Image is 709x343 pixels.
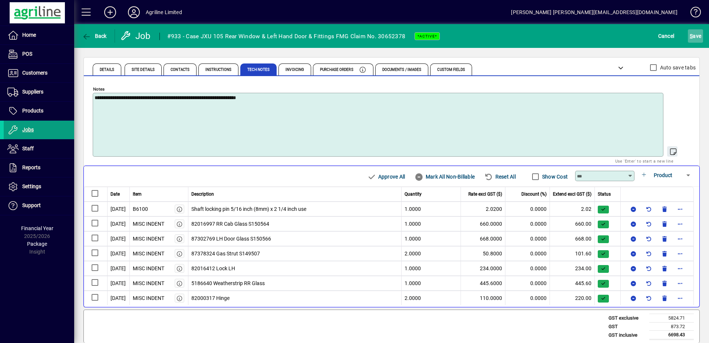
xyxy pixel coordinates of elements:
span: Documents / Images [382,68,422,72]
td: [DATE] [108,291,130,306]
span: Description [191,191,214,197]
td: 82016997 RR Cab Glass S150564 [188,216,402,231]
span: Discount (%) [521,191,547,197]
td: 5186640 Weatherstrip RR Glass [188,276,402,291]
td: 873.72 [649,322,694,331]
td: 2.0000 [402,291,461,306]
span: Back [82,33,107,39]
span: Item [133,191,142,197]
span: Settings [22,183,41,189]
span: Details [100,68,114,72]
td: 82000317 Hinge [188,291,402,306]
button: Reset All [481,170,519,183]
td: 1.0000 [402,202,461,216]
div: B6100 [133,205,148,213]
span: Invoicing [286,68,304,72]
a: Knowledge Base [685,1,700,26]
a: Staff [4,140,74,158]
td: 5824.71 [649,314,694,323]
div: Agriline Limited [146,6,182,18]
span: Support [22,202,41,208]
td: 0.0000 [505,246,550,261]
button: More options [674,233,686,245]
div: MISC INDENT [133,235,164,243]
span: ave [690,30,701,42]
button: More options [674,262,686,274]
a: POS [4,45,74,63]
td: 1.0000 [402,231,461,246]
td: 234.0000 [461,261,505,276]
td: GST [605,322,649,331]
div: MISC INDENT [133,280,164,287]
span: Products [22,108,43,114]
td: 1.0000 [402,216,461,231]
td: 110.0000 [461,291,505,306]
app-page-header-button: Back [74,29,115,43]
td: 0.0000 [505,261,550,276]
span: Reports [22,164,40,170]
button: Approve All [364,170,408,183]
td: 2.0200 [461,202,505,216]
mat-hint: Use 'Enter' to start a new line [615,157,673,165]
td: GST inclusive [605,331,649,340]
a: Products [4,102,74,120]
button: More options [674,218,686,230]
span: Quantity [405,191,422,197]
a: Home [4,26,74,45]
td: [DATE] [108,246,130,261]
div: MISC INDENT [133,220,164,228]
td: 0.0000 [505,231,550,246]
span: Approve All [367,171,405,183]
a: Support [4,196,74,215]
a: Suppliers [4,83,74,101]
button: Save [688,29,703,43]
div: Job [121,30,152,42]
td: GST exclusive [605,314,649,323]
a: Reports [4,159,74,177]
span: Financial Year [21,225,53,231]
button: Mark All Non-Billable [412,170,478,183]
div: #933 - Case JXU 105 Rear Window & Left Hand Door & Fittings FMG Claim No. 30652378 [167,30,406,42]
td: Shaft locking pin 5/16 inch (8mm) x 2 1/4 inch use [188,202,402,216]
span: Instructions [205,68,231,72]
span: Package [27,241,47,247]
td: 0.0000 [505,202,550,216]
button: Cancel [656,29,676,43]
div: MISC INDENT [133,294,164,302]
td: 234.00 [550,261,595,276]
span: Status [598,191,611,197]
td: [DATE] [108,202,130,216]
td: 101.60 [550,246,595,261]
a: Customers [4,64,74,82]
span: S [690,33,693,39]
td: 660.0000 [461,216,505,231]
td: 6698.43 [649,331,694,340]
span: Site Details [132,68,155,72]
button: Add [98,6,122,19]
td: 0.0000 [505,216,550,231]
td: 87302769 LH Door Glass S150566 [188,231,402,246]
div: MISC INDENT [133,265,164,272]
td: [DATE] [108,216,130,231]
span: POS [22,51,32,57]
td: 2.0000 [402,246,461,261]
span: Home [22,32,36,38]
td: 82016412 Lock LH [188,261,402,276]
span: Reset All [484,171,516,183]
td: 1.0000 [402,261,461,276]
button: More options [674,248,686,259]
span: Product [654,172,672,178]
span: Custom Fields [437,68,465,72]
td: 668.0000 [461,231,505,246]
span: Rate excl GST ($) [468,191,502,197]
td: [DATE] [108,276,130,291]
div: [PERSON_NAME] [PERSON_NAME][EMAIL_ADDRESS][DOMAIN_NAME] [511,6,677,18]
span: Staff [22,146,34,151]
span: Date [111,191,120,197]
span: Mark All Non-Billable [415,171,475,183]
td: 445.60 [550,276,595,291]
mat-label: Notes [93,86,105,92]
td: 0.0000 [505,276,550,291]
td: 445.6000 [461,276,505,291]
span: Cancel [658,30,675,42]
